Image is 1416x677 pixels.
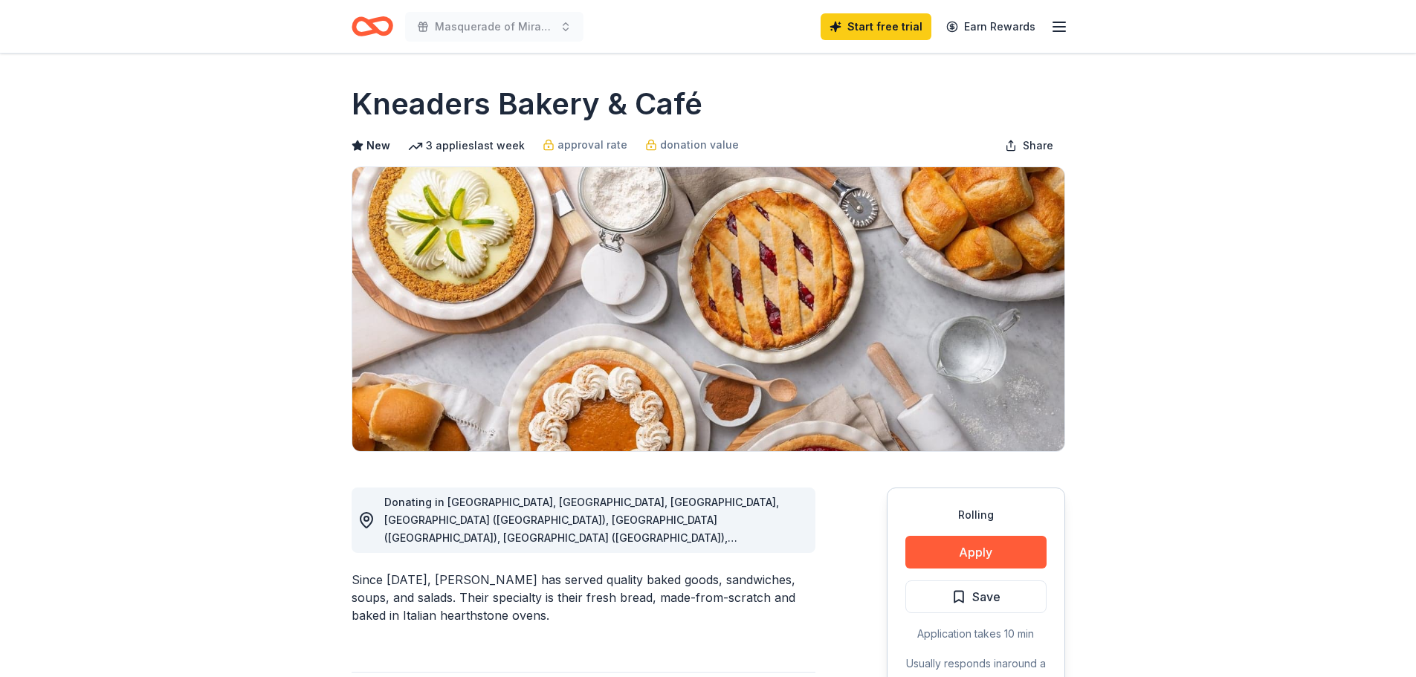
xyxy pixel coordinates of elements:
span: Masquerade of Miracles [435,18,554,36]
button: Apply [905,536,1047,569]
button: Share [993,131,1065,161]
img: Image for Kneaders Bakery & Café [352,167,1064,451]
button: Save [905,580,1047,613]
a: approval rate [543,136,627,154]
span: approval rate [557,136,627,154]
h1: Kneaders Bakery & Café [352,83,702,125]
span: Save [972,587,1000,606]
a: Earn Rewards [937,13,1044,40]
span: New [366,137,390,155]
button: Masquerade of Miracles [405,12,583,42]
div: Rolling [905,506,1047,524]
a: Home [352,9,393,44]
span: donation value [660,136,739,154]
div: Application takes 10 min [905,625,1047,643]
span: Donating in [GEOGRAPHIC_DATA], [GEOGRAPHIC_DATA], [GEOGRAPHIC_DATA], [GEOGRAPHIC_DATA] ([GEOGRAPH... [384,496,779,562]
div: Since [DATE], [PERSON_NAME] has served quality baked goods, sandwiches, soups, and salads. Their ... [352,571,815,624]
div: 3 applies last week [408,137,525,155]
span: Share [1023,137,1053,155]
a: Start free trial [821,13,931,40]
a: donation value [645,136,739,154]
